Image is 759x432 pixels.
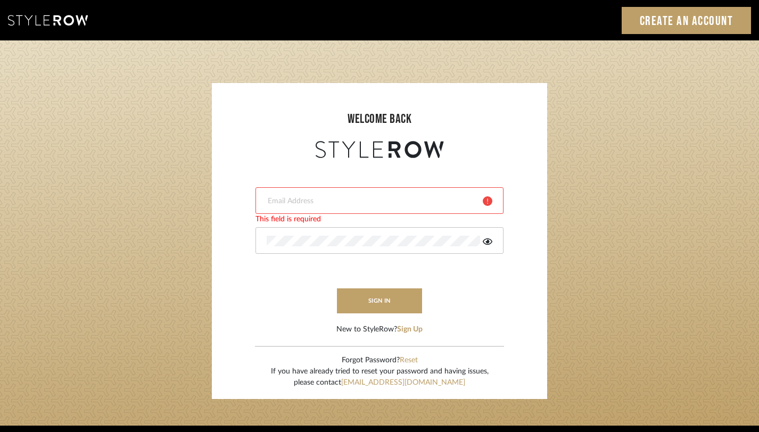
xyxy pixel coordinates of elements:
button: Sign Up [397,324,423,335]
a: [EMAIL_ADDRESS][DOMAIN_NAME] [341,379,465,386]
div: If you have already tried to reset your password and having issues, please contact [271,366,489,388]
input: Email Address [267,196,475,206]
div: This field is required [255,214,504,225]
button: sign in [337,288,422,313]
div: welcome back [222,110,537,129]
a: Create an Account [622,7,752,34]
div: New to StyleRow? [336,324,423,335]
button: Reset [400,355,418,366]
div: Forgot Password? [271,355,489,366]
